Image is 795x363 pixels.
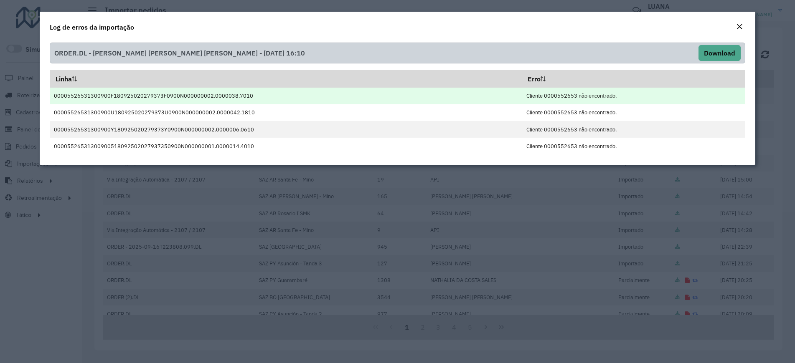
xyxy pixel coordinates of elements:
td: 00005526531300900U180925020279373U0900N000000002.0000042.1810 [50,104,522,121]
span: ORDER.DL - [PERSON_NAME] [PERSON_NAME] [PERSON_NAME] - [DATE] 16:10 [54,45,305,61]
td: Cliente 0000552653 não encontrado. [522,121,745,138]
td: Cliente 0000552653 não encontrado. [522,138,745,154]
td: Cliente 0000552653 não encontrado. [522,88,745,104]
td: Cliente 0000552653 não encontrado. [522,104,745,121]
td: 00005526531300900F180925020279373F0900N000000002.0000038.7010 [50,88,522,104]
h4: Log de erros da importação [50,22,134,32]
th: Linha [50,70,522,88]
button: Download [698,45,741,61]
em: Fechar [736,23,743,30]
td: 00005526531300900518092502027937350900N000000001.0000014.4010 [50,138,522,154]
button: Close [734,22,745,33]
td: 00005526531300900Y180925020279373Y0900N000000002.0000006.0610 [50,121,522,138]
th: Erro [522,70,745,88]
